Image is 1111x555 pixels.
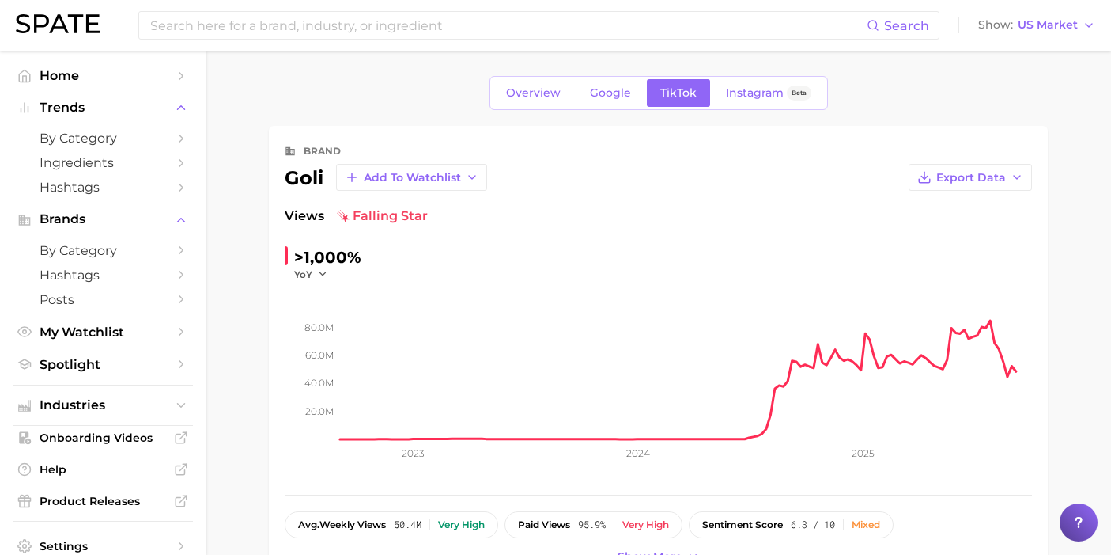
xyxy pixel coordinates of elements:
[285,511,498,538] button: avg.weekly views50.4mVery high
[852,447,875,459] tspan: 2025
[40,268,166,283] span: Hashtags
[16,14,100,33] img: SPATE
[13,489,193,513] a: Product Releases
[40,212,166,226] span: Brands
[702,519,783,530] span: sentiment score
[13,126,193,150] a: by Category
[909,164,1032,191] button: Export Data
[40,325,166,340] span: My Watchlist
[294,268,328,281] button: YoY
[626,447,650,459] tspan: 2024
[40,431,166,445] span: Onboarding Videos
[493,79,574,107] a: Overview
[40,494,166,508] span: Product Releases
[294,248,361,267] span: >1,000%
[40,292,166,307] span: Posts
[13,238,193,263] a: by Category
[13,175,193,200] a: Hashtags
[726,86,784,100] span: Instagram
[402,447,425,459] tspan: 2023
[40,462,166,477] span: Help
[13,263,193,287] a: Hashtags
[936,171,1006,184] span: Export Data
[13,458,193,481] a: Help
[40,101,166,115] span: Trends
[304,321,334,333] tspan: 80.0m
[40,398,166,412] span: Industries
[285,207,324,226] span: Views
[337,210,350,222] img: falling star
[305,405,334,417] tspan: 20.0m
[304,377,334,389] tspan: 40.0m
[13,426,193,450] a: Onboarding Videos
[40,68,166,83] span: Home
[13,320,193,344] a: My Watchlist
[364,171,461,184] span: Add to Watchlist
[13,287,193,312] a: Posts
[336,164,487,191] button: Add to Watchlist
[13,63,193,88] a: Home
[576,79,644,107] a: Google
[40,180,166,195] span: Hashtags
[40,357,166,372] span: Spotlight
[13,96,193,120] button: Trends
[1018,21,1078,29] span: US Market
[285,164,487,191] div: goli
[578,519,606,530] span: 95.9%
[13,352,193,377] a: Spotlight
[660,86,697,100] span: TikTok
[13,393,193,417] button: Industries
[305,349,334,361] tspan: 60.0m
[791,519,835,530] span: 6.3 / 10
[689,511,894,538] button: sentiment score6.3 / 10Mixed
[852,519,880,530] div: Mixed
[13,207,193,231] button: Brands
[978,21,1013,29] span: Show
[438,519,485,530] div: Very high
[792,86,807,100] span: Beta
[40,243,166,258] span: by Category
[974,15,1099,36] button: ShowUS Market
[40,131,166,146] span: by Category
[884,18,929,33] span: Search
[647,79,710,107] a: TikTok
[518,519,570,530] span: paid views
[298,519,386,530] span: weekly views
[504,511,682,538] button: paid views95.9%Very high
[590,86,631,100] span: Google
[13,150,193,175] a: Ingredients
[294,268,312,281] span: YoY
[40,539,166,553] span: Settings
[298,519,319,530] abbr: average
[712,79,825,107] a: InstagramBeta
[337,207,428,226] span: falling star
[40,155,166,170] span: Ingredients
[506,86,561,100] span: Overview
[622,519,669,530] div: Very high
[149,12,867,39] input: Search here for a brand, industry, or ingredient
[394,519,421,530] span: 50.4m
[304,142,341,161] div: brand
